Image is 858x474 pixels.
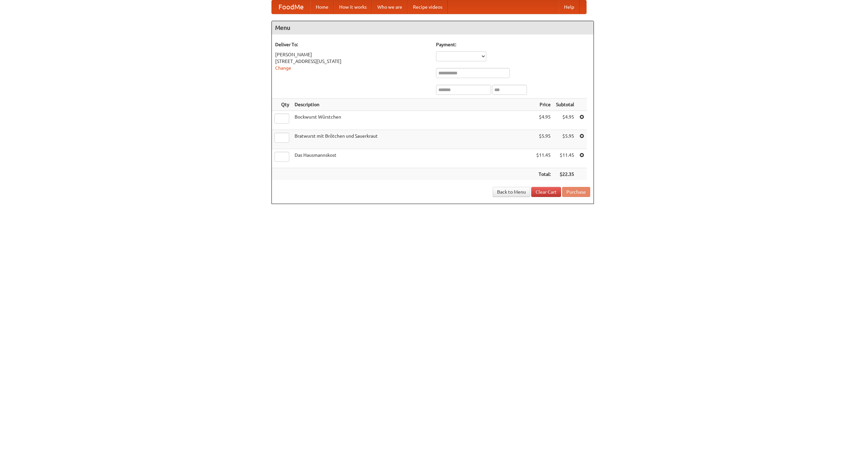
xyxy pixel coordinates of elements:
[493,187,530,197] a: Back to Menu
[292,149,534,168] td: Das Hausmannskost
[534,98,553,111] th: Price
[272,21,594,35] h4: Menu
[275,65,291,71] a: Change
[436,41,590,48] h5: Payment:
[534,130,553,149] td: $5.95
[372,0,408,14] a: Who we are
[531,187,561,197] a: Clear Cart
[292,111,534,130] td: Bockwurst Würstchen
[275,41,429,48] h5: Deliver To:
[292,98,534,111] th: Description
[559,0,579,14] a: Help
[272,0,310,14] a: FoodMe
[408,0,448,14] a: Recipe videos
[272,98,292,111] th: Qty
[553,111,577,130] td: $4.95
[275,51,429,58] div: [PERSON_NAME]
[310,0,334,14] a: Home
[553,149,577,168] td: $11.45
[553,168,577,181] th: $22.35
[553,130,577,149] td: $5.95
[534,149,553,168] td: $11.45
[553,98,577,111] th: Subtotal
[334,0,372,14] a: How it works
[534,168,553,181] th: Total:
[292,130,534,149] td: Bratwurst mit Brötchen und Sauerkraut
[534,111,553,130] td: $4.95
[562,187,590,197] button: Purchase
[275,58,429,65] div: [STREET_ADDRESS][US_STATE]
